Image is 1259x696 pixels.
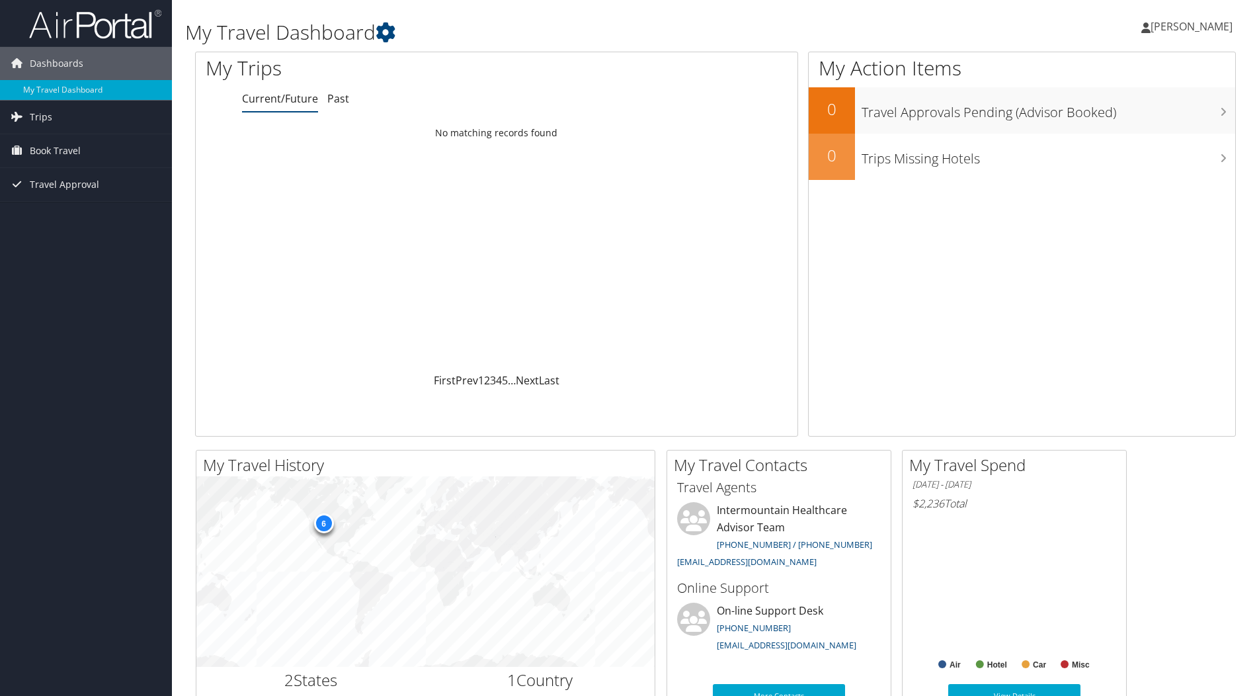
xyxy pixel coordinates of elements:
[206,54,537,82] h1: My Trips
[950,660,961,670] text: Air
[909,454,1126,476] h2: My Travel Spend
[206,669,416,691] h2: States
[313,513,333,533] div: 6
[670,502,887,573] li: Intermountain Healthcare Advisor Team
[30,47,83,80] span: Dashboards
[203,454,655,476] h2: My Travel History
[30,101,52,134] span: Trips
[1141,7,1246,46] a: [PERSON_NAME]
[862,143,1235,168] h3: Trips Missing Hotels
[516,373,539,388] a: Next
[327,91,349,106] a: Past
[185,19,892,46] h1: My Travel Dashboard
[502,373,508,388] a: 5
[809,144,855,167] h2: 0
[913,496,1116,511] h6: Total
[456,373,478,388] a: Prev
[508,373,516,388] span: …
[809,54,1235,82] h1: My Action Items
[484,373,490,388] a: 2
[913,478,1116,491] h6: [DATE] - [DATE]
[539,373,559,388] a: Last
[809,98,855,120] h2: 0
[1151,19,1233,34] span: [PERSON_NAME]
[30,168,99,201] span: Travel Approval
[677,579,881,597] h3: Online Support
[670,603,887,657] li: On-line Support Desk
[1033,660,1046,670] text: Car
[677,556,817,568] a: [EMAIL_ADDRESS][DOMAIN_NAME]
[196,121,797,145] td: No matching records found
[913,496,944,511] span: $2,236
[478,373,484,388] a: 1
[284,669,294,691] span: 2
[862,97,1235,122] h3: Travel Approvals Pending (Advisor Booked)
[987,660,1007,670] text: Hotel
[809,134,1235,180] a: 0Trips Missing Hotels
[717,622,791,634] a: [PHONE_NUMBER]
[717,539,872,550] a: [PHONE_NUMBER] / [PHONE_NUMBER]
[242,91,318,106] a: Current/Future
[490,373,496,388] a: 3
[1072,660,1090,670] text: Misc
[507,669,516,691] span: 1
[677,478,881,497] h3: Travel Agents
[496,373,502,388] a: 4
[674,454,891,476] h2: My Travel Contacts
[29,9,161,40] img: airportal-logo.png
[717,639,856,651] a: [EMAIL_ADDRESS][DOMAIN_NAME]
[436,669,645,691] h2: Country
[809,87,1235,134] a: 0Travel Approvals Pending (Advisor Booked)
[434,373,456,388] a: First
[30,134,81,167] span: Book Travel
